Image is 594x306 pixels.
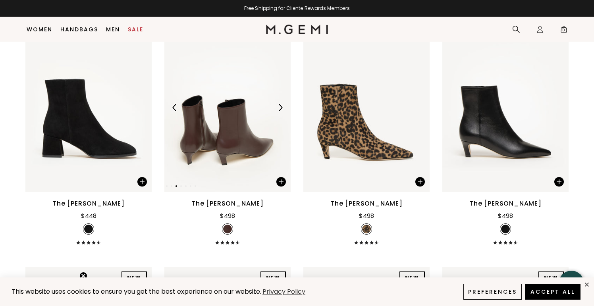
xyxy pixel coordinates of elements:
div: NEW [260,271,286,284]
img: Previous Arrow [171,104,178,111]
a: Men [106,26,120,33]
a: Sale [128,26,143,33]
div: The [PERSON_NAME] [469,199,542,208]
div: The [PERSON_NAME] [191,199,264,208]
button: Accept All [525,284,580,300]
a: The [PERSON_NAME]$498 [442,23,569,244]
img: v_7389678796859_SWATCH_50x.jpg [362,225,371,233]
a: Privacy Policy (opens in a new tab) [261,287,307,297]
div: close [584,281,590,288]
img: v_7257538887739_SWATCH_50x.jpg [501,225,510,233]
span: This website uses cookies to ensure you get the best experience on our website. [12,287,261,296]
div: NEW [399,271,425,284]
a: Women [27,26,52,33]
a: The [PERSON_NAME]$448 [25,23,152,244]
button: Preferences [463,284,522,300]
div: $498 [220,211,235,221]
div: $498 [498,211,513,221]
img: v_12078_SWATCH_50x.jpg [84,225,93,233]
a: Handbags [60,26,98,33]
img: v_7257538920507_SWATCH_50x.jpg [223,225,232,233]
div: $448 [81,211,96,221]
div: NEW [538,271,564,284]
div: NEW [121,271,147,284]
div: The [PERSON_NAME] [52,199,125,208]
div: $498 [359,211,374,221]
span: 0 [560,27,568,35]
a: The [PERSON_NAME]$498 [303,23,430,244]
button: Close teaser [79,272,87,280]
a: Previous ArrowNext ArrowThe [PERSON_NAME]$498 [164,23,291,244]
img: M.Gemi [266,25,328,34]
img: Next Arrow [277,104,284,111]
div: The [PERSON_NAME] [330,199,403,208]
